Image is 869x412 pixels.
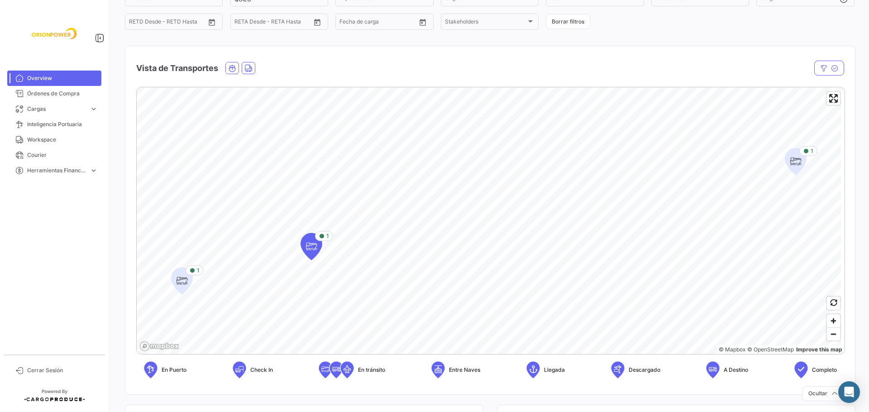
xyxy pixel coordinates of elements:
[90,105,98,113] span: expand_more
[546,14,590,29] button: Borrar filtros
[27,151,98,159] span: Courier
[7,71,101,86] a: Overview
[812,366,837,374] span: Completo
[137,87,841,355] canvas: Map
[27,74,98,82] span: Overview
[449,366,480,374] span: Entre Naves
[242,62,255,74] button: Land
[358,366,385,374] span: En tránsito
[838,381,860,403] div: Abrir Intercom Messenger
[7,117,101,132] a: Inteligencia Portuaria
[162,366,186,374] span: En Puerto
[136,62,218,75] h4: Vista de Transportes
[27,105,86,113] span: Cargas
[129,20,145,26] input: Desde
[234,20,251,26] input: Desde
[90,166,98,175] span: expand_more
[7,132,101,147] a: Workspace
[796,346,842,353] a: Map feedback
[544,366,565,374] span: Llegada
[747,346,794,353] a: OpenStreetMap
[27,120,98,128] span: Inteligencia Portuaria
[171,267,193,294] div: Map marker
[27,90,98,98] span: Órdenes de Compra
[257,20,293,26] input: Hasta
[445,20,526,26] span: Stakeholders
[301,233,322,260] div: Map marker
[27,136,98,144] span: Workspace
[802,386,844,401] button: Ocultar
[785,148,807,175] div: Map marker
[7,86,101,101] a: Órdenes de Compra
[724,366,748,374] span: A Destino
[197,266,200,275] span: 1
[226,62,239,74] button: Ocean
[205,15,219,29] button: Open calendar
[250,366,273,374] span: Check In
[7,147,101,163] a: Courier
[27,166,86,175] span: Herramientas Financieras
[152,20,188,26] input: Hasta
[811,147,813,155] span: 1
[326,232,329,240] span: 1
[416,15,430,29] button: Open calendar
[719,346,745,353] a: Mapbox
[827,314,840,327] button: Zoom in
[139,341,179,351] a: Mapbox logo
[629,366,660,374] span: Descargado
[27,366,98,374] span: Cerrar Sesión
[32,11,77,56] img: f26a05d0-2fea-4301-a0f6-b8409df5d1eb.jpeg
[310,15,324,29] button: Open calendar
[362,20,398,26] input: Hasta
[827,327,840,341] button: Zoom out
[339,20,356,26] input: Desde
[827,92,840,105] button: Enter fullscreen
